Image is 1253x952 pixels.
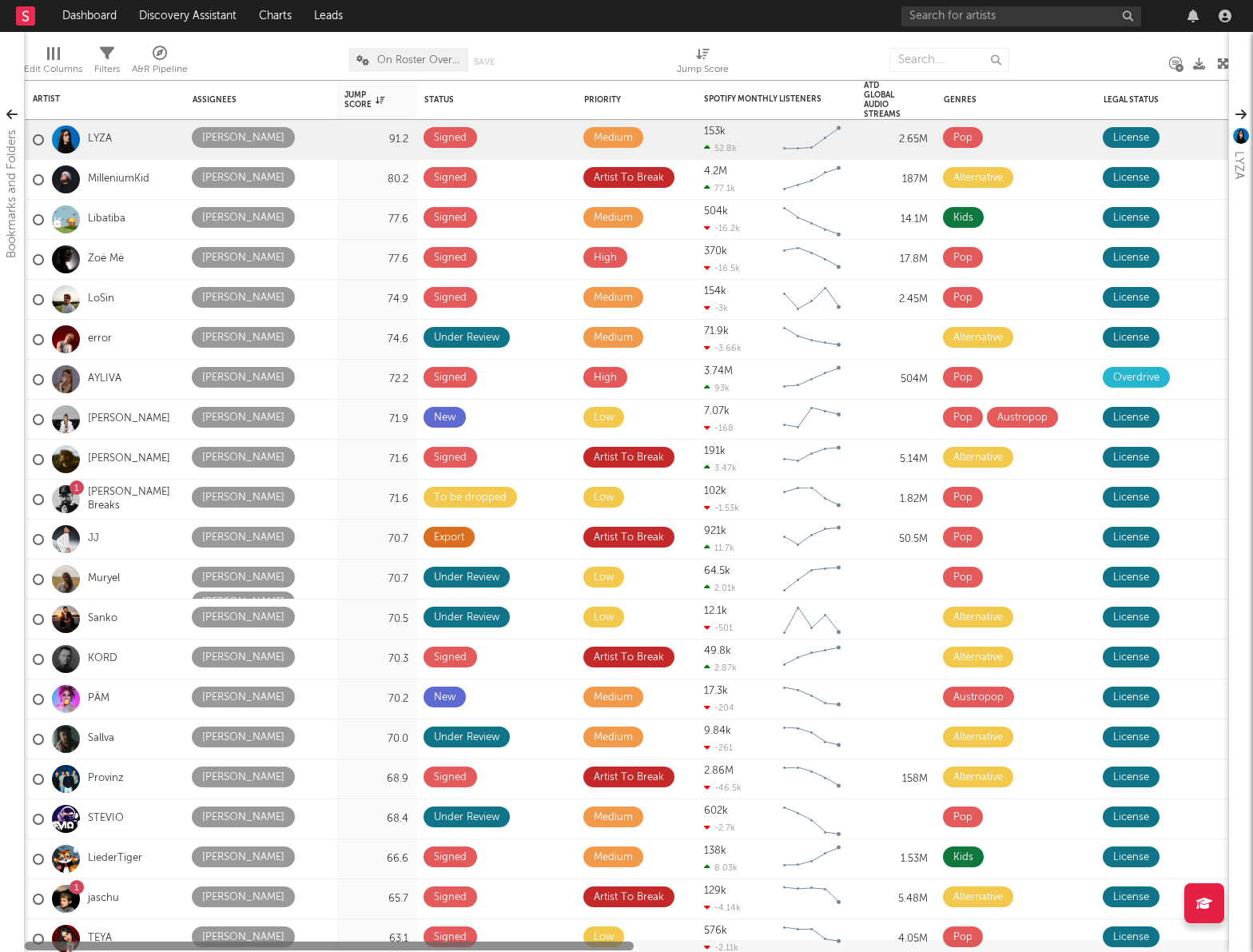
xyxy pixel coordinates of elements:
[594,408,614,428] div: Low
[594,329,633,348] div: Medium
[434,289,467,308] div: Signed
[202,728,284,747] div: [PERSON_NAME]
[344,410,408,429] div: 71.9
[1113,448,1149,468] div: License
[953,608,1003,627] div: Alternative
[344,90,384,110] div: Jump Score
[202,848,284,867] div: [PERSON_NAME]
[704,902,741,913] div: -4.14k
[864,370,928,389] div: 504M
[88,133,112,146] a: LYZA
[434,768,467,787] div: Signed
[889,48,1009,72] input: Search...
[594,688,633,707] div: Medium
[202,888,284,907] div: [PERSON_NAME]
[24,60,82,79] div: Edit Columns
[344,770,408,789] div: 68.9
[202,368,284,388] div: [PERSON_NAME]
[953,768,1003,787] div: Alternative
[704,623,733,633] div: -501
[776,719,848,759] svg: Chart title
[202,249,284,268] div: [PERSON_NAME]
[704,94,824,104] div: Spotify Monthly Listeners
[434,568,499,588] div: Under Review
[202,448,284,468] div: [PERSON_NAME]
[1113,408,1149,428] div: License
[953,448,1003,468] div: Alternative
[704,423,734,433] div: -168
[344,570,408,589] div: 70.7
[88,213,125,226] a: Libatiba
[704,366,733,376] div: 3.74M
[953,289,973,308] div: Pop
[1113,129,1149,148] div: License
[88,732,114,746] a: Sallva
[344,490,408,509] div: 71.6
[704,926,727,936] div: 576k
[202,648,284,667] div: [PERSON_NAME]
[953,129,973,148] div: Pop
[704,343,742,353] div: -3.66k
[1104,95,1207,105] div: Legal Status
[88,293,114,306] a: LoSin
[864,490,928,509] div: 1.82M
[434,928,467,947] div: Signed
[88,852,142,866] a: LiederTiger
[202,928,284,947] div: [PERSON_NAME]
[594,728,633,747] div: Medium
[377,55,460,66] span: On Roster Overview
[24,40,82,86] div: Edit Columns
[864,250,928,269] div: 17.8M
[677,60,729,79] div: Jump Score
[434,808,499,827] div: Under Review
[953,848,973,867] div: Kids
[953,888,1003,907] div: Alternative
[704,783,742,793] div: -46.5k
[704,703,734,713] div: -204
[193,95,304,105] div: Assignees
[434,888,467,907] div: Signed
[704,143,737,153] div: 52.8k
[704,566,730,576] div: 64.5k
[677,40,729,86] div: Jump Score
[594,888,664,907] div: Artist To Break
[776,280,848,320] svg: Chart title
[594,209,633,228] div: Medium
[594,648,664,667] div: Artist To Break
[953,249,973,268] div: Pop
[1113,568,1149,588] div: License
[594,289,633,308] div: Medium
[88,572,120,586] a: Muryel
[1113,209,1149,228] div: License
[953,488,973,508] div: Pop
[594,928,614,947] div: Low
[594,488,614,508] div: Low
[344,370,408,389] div: 72.2
[997,408,1048,428] div: Austropop
[704,246,727,257] div: 370k
[901,6,1141,26] input: Search for artists
[776,360,848,400] svg: Chart title
[864,290,928,309] div: 2.45M
[704,126,726,137] div: 153k
[704,503,739,513] div: -1.53k
[344,850,408,869] div: 66.6
[88,692,109,706] a: PÄM
[594,568,614,588] div: Low
[434,408,455,428] div: New
[864,770,928,789] div: 158M
[1113,289,1149,308] div: License
[1229,151,1248,179] div: LYZA
[88,892,119,906] a: jaschu
[776,120,848,160] svg: Chart title
[776,759,848,799] svg: Chart title
[944,95,1048,105] div: Genres
[704,206,728,217] div: 504k
[434,488,507,508] div: To be dropped
[704,183,735,193] div: 77.1k
[202,768,284,787] div: [PERSON_NAME]
[776,639,848,679] svg: Chart title
[344,450,408,469] div: 71.6
[202,528,284,548] div: [PERSON_NAME]
[704,806,728,816] div: 602k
